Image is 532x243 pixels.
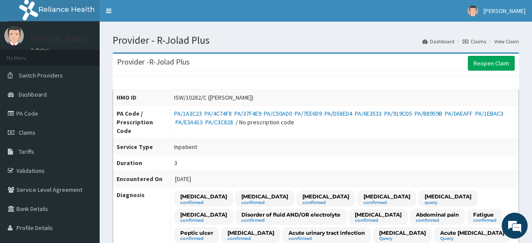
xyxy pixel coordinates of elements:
th: Service Type [113,139,171,155]
div: ISW/10282/C ([PERSON_NAME]) [174,93,253,102]
p: [MEDICAL_DATA] [180,211,227,218]
small: confirmed [289,237,365,241]
small: Query [440,237,504,241]
p: [MEDICAL_DATA] [425,193,471,200]
a: PA/C50AD0 [264,110,295,117]
a: Claims [463,38,486,45]
a: PA/4C74F8 [204,110,234,117]
p: [MEDICAL_DATA] [241,193,288,200]
span: Switch Providers [19,71,63,79]
p: [MEDICAL_DATA] [379,229,426,237]
small: query [425,201,471,205]
a: PA/6E3533 [355,110,384,117]
h1: Provider - R-Jolad Plus [113,35,519,46]
h3: Provider - R-Jolad Plus [117,58,190,66]
span: [DATE] [175,175,191,183]
p: Acute urinary tract infection [289,229,365,237]
small: confirmed [180,218,227,223]
small: Query [379,237,426,241]
p: Abdominal pain [416,211,459,218]
a: Online [30,47,51,53]
small: confirmed [180,201,227,205]
small: confirmed [363,201,410,205]
img: User Image [467,6,478,16]
p: Fatigue [473,211,496,218]
p: [MEDICAL_DATA] [227,229,274,237]
small: confirmed [416,218,459,223]
div: 3 [174,159,177,167]
span: [PERSON_NAME] [483,7,526,15]
span: Tariffs [19,148,34,156]
span: Dashboard [19,91,47,98]
a: Reopen Claim [468,56,515,71]
small: confirmed [473,218,496,223]
div: Inpatient [174,143,197,151]
a: PA/0AEAFF [445,110,475,117]
p: [MEDICAL_DATA] [363,193,410,200]
th: HMO ID [113,90,171,106]
small: confirmed [355,218,402,223]
small: confirmed [302,201,349,205]
p: Acute [MEDICAL_DATA] [440,229,504,237]
th: Duration [113,155,171,171]
p: [MEDICAL_DATA] [355,211,402,218]
a: PA/D58ED4 [324,110,355,117]
a: PA/1EBAC3 [174,110,503,126]
p: Peptic ulcer [180,229,213,237]
p: [MEDICAL_DATA] [180,193,227,200]
a: PA/B8959B [415,110,445,117]
a: PA/C3C828 [205,118,236,126]
p: Disorder of fluid AND/OR electrolyte [241,211,341,218]
img: User Image [4,26,24,45]
div: / No prescription code [174,109,515,126]
span: Claims [19,129,36,136]
a: PA/7EE6D9 [295,110,324,117]
a: Dashboard [422,38,454,45]
p: [PERSON_NAME] [30,35,87,43]
a: PA/37F4E9 [234,110,264,117]
a: PA/E3A413 [175,118,205,126]
small: confirmed [241,201,288,205]
th: PA Code / Prescription Code [113,106,171,139]
small: confirmed [227,237,274,241]
small: confirmed [241,218,341,223]
th: Encountered On [113,171,171,187]
a: PA/919CD5 [384,110,415,117]
a: PA/1A3C23 [174,110,204,117]
small: confirmed [180,237,213,241]
a: View Claim [494,38,519,45]
p: [MEDICAL_DATA] [302,193,349,200]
